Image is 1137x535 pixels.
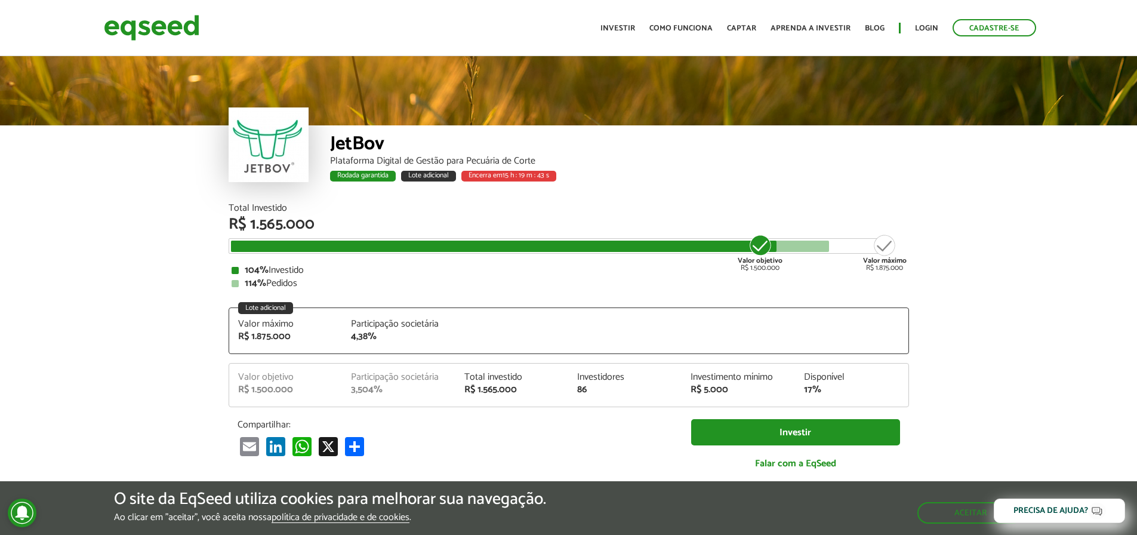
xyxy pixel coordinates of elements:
[330,134,909,156] div: JetBov
[351,373,446,382] div: Participação societária
[114,490,546,509] h5: O site da EqSeed utiliza cookies para melhorar sua navegação.
[238,436,261,456] a: Email
[229,204,909,213] div: Total Investido
[104,12,199,44] img: EqSeed
[330,171,396,182] div: Rodada garantida
[738,233,782,272] div: R$ 1.500.000
[600,24,635,32] a: Investir
[691,451,900,476] a: Falar com a EqSeed
[238,419,673,431] p: Compartilhar:
[804,373,899,382] div: Disponível
[738,255,782,266] strong: Valor objetivo
[503,170,549,181] span: 15 h : 19 m : 43 s
[232,266,906,275] div: Investido
[272,513,409,523] a: política de privacidade e de cookies
[351,332,446,342] div: 4,38%
[804,385,899,395] div: 17%
[351,319,446,329] div: Participação societária
[577,373,673,382] div: Investidores
[330,156,909,166] div: Plataforma Digital de Gestão para Pecuária de Corte
[461,171,556,182] div: Encerra em
[865,24,885,32] a: Blog
[691,373,786,382] div: Investimento mínimo
[238,332,334,342] div: R$ 1.875.000
[649,24,713,32] a: Como funciona
[264,436,288,456] a: LinkedIn
[232,279,906,288] div: Pedidos
[238,302,293,314] div: Lote adicional
[691,385,786,395] div: R$ 5.000
[917,502,1024,524] button: Aceitar
[915,24,938,32] a: Login
[316,436,340,456] a: X
[464,385,560,395] div: R$ 1.565.000
[290,436,314,456] a: WhatsApp
[229,217,909,232] div: R$ 1.565.000
[727,24,756,32] a: Captar
[245,275,266,291] strong: 114%
[771,24,851,32] a: Aprenda a investir
[401,171,456,182] div: Lote adicional
[238,319,334,329] div: Valor máximo
[343,436,366,456] a: Compartilhar
[953,19,1036,36] a: Cadastre-se
[577,385,673,395] div: 86
[691,419,900,446] a: Investir
[238,373,334,382] div: Valor objetivo
[238,385,334,395] div: R$ 1.500.000
[245,262,269,278] strong: 104%
[863,255,907,266] strong: Valor máximo
[863,233,907,272] div: R$ 1.875.000
[351,385,446,395] div: 3,504%
[114,512,546,523] p: Ao clicar em "aceitar", você aceita nossa .
[464,373,560,382] div: Total investido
